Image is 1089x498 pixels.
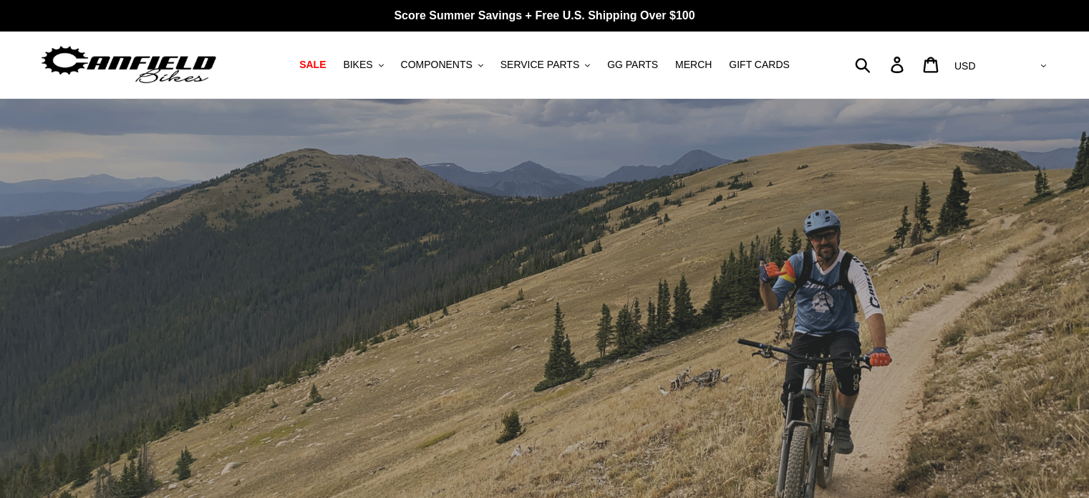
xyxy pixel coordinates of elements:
[668,55,719,75] a: MERCH
[336,55,390,75] button: BIKES
[493,55,597,75] button: SERVICE PARTS
[401,59,473,71] span: COMPONENTS
[500,59,579,71] span: SERVICE PARTS
[292,55,333,75] a: SALE
[729,59,790,71] span: GIFT CARDS
[863,49,899,80] input: Search
[607,59,658,71] span: GG PARTS
[722,55,797,75] a: GIFT CARDS
[675,59,712,71] span: MERCH
[394,55,490,75] button: COMPONENTS
[39,42,218,87] img: Canfield Bikes
[299,59,326,71] span: SALE
[600,55,665,75] a: GG PARTS
[343,59,372,71] span: BIKES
